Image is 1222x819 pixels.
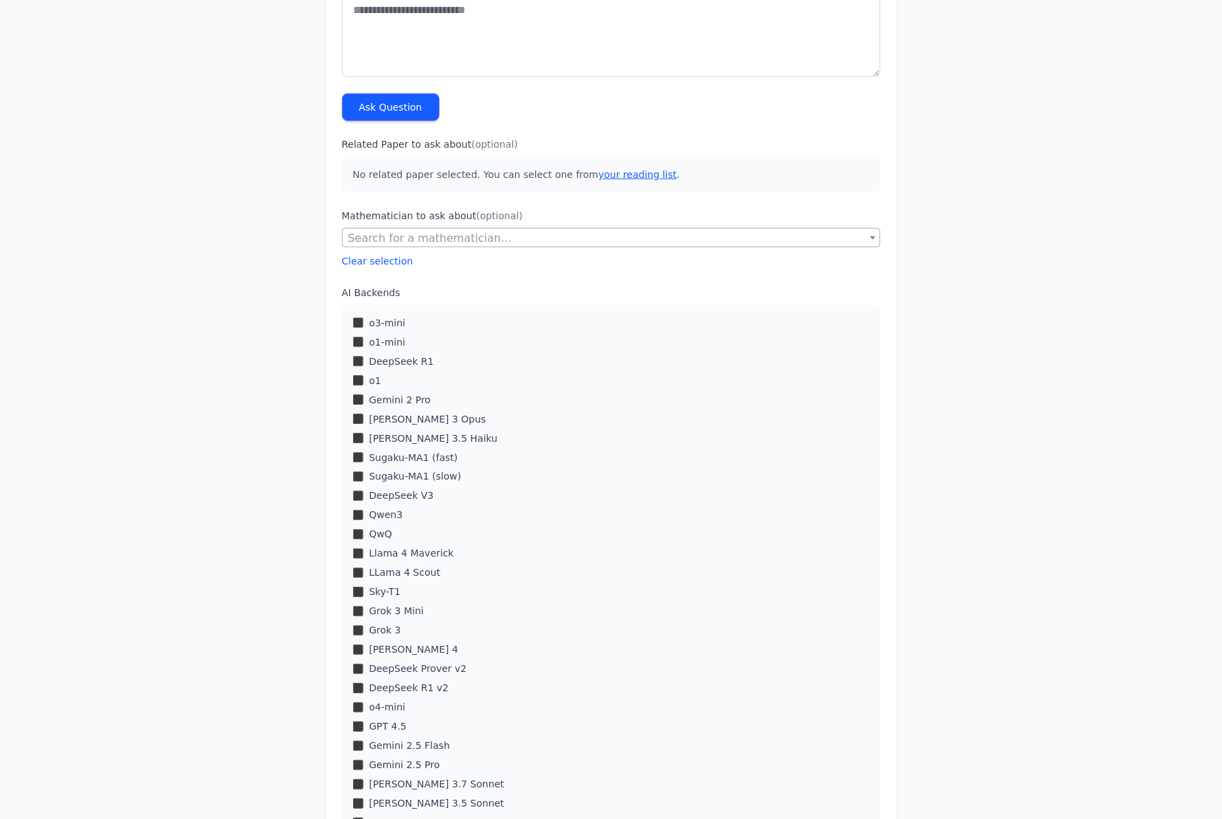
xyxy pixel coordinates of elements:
label: GPT 4.5 [369,720,407,734]
label: o1 [369,374,381,388]
label: DeepSeek R1 [369,355,433,368]
label: DeepSeek Prover v2 [369,662,466,676]
label: Sugaku-MA1 (slow) [369,470,461,484]
label: Gemini 2.5 Pro [369,759,440,772]
label: Sky-T1 [369,585,400,599]
label: [PERSON_NAME] 3.5 Sonnet [369,797,504,811]
span: Search for a mathematician... [343,229,880,248]
label: Related Paper to ask about [342,137,881,151]
label: LLama 4 Scout [369,566,440,580]
button: Ask Question [342,93,440,121]
span: Search for a mathematician... [348,232,512,245]
label: QwQ [369,528,392,541]
label: Qwen3 [369,508,403,522]
label: Grok 3 [369,624,400,638]
a: your reading list [598,169,677,180]
label: Gemini 2 Pro [369,393,431,407]
span: (optional) [477,210,523,221]
label: Grok 3 Mini [369,605,424,618]
button: Clear selection [342,254,414,268]
label: o4-mini [369,701,405,715]
label: Sugaku-MA1 (fast) [369,451,457,464]
label: [PERSON_NAME] 3 Opus [369,412,486,426]
label: Mathematician to ask about [342,209,881,223]
label: DeepSeek R1 v2 [369,682,449,695]
span: Search for a mathematician... [342,228,881,247]
label: Llama 4 Maverick [369,547,453,561]
label: [PERSON_NAME] 4 [369,643,458,657]
label: [PERSON_NAME] 3.5 Haiku [369,431,497,445]
label: [PERSON_NAME] 3.7 Sonnet [369,778,504,792]
label: DeepSeek V3 [369,489,433,503]
label: o3-mini [369,316,405,330]
span: (optional) [472,139,519,150]
label: Gemini 2.5 Flash [369,739,450,753]
label: AI Backends [342,286,881,300]
p: No related paper selected. You can select one from . [342,157,881,192]
label: o1-mini [369,335,405,349]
